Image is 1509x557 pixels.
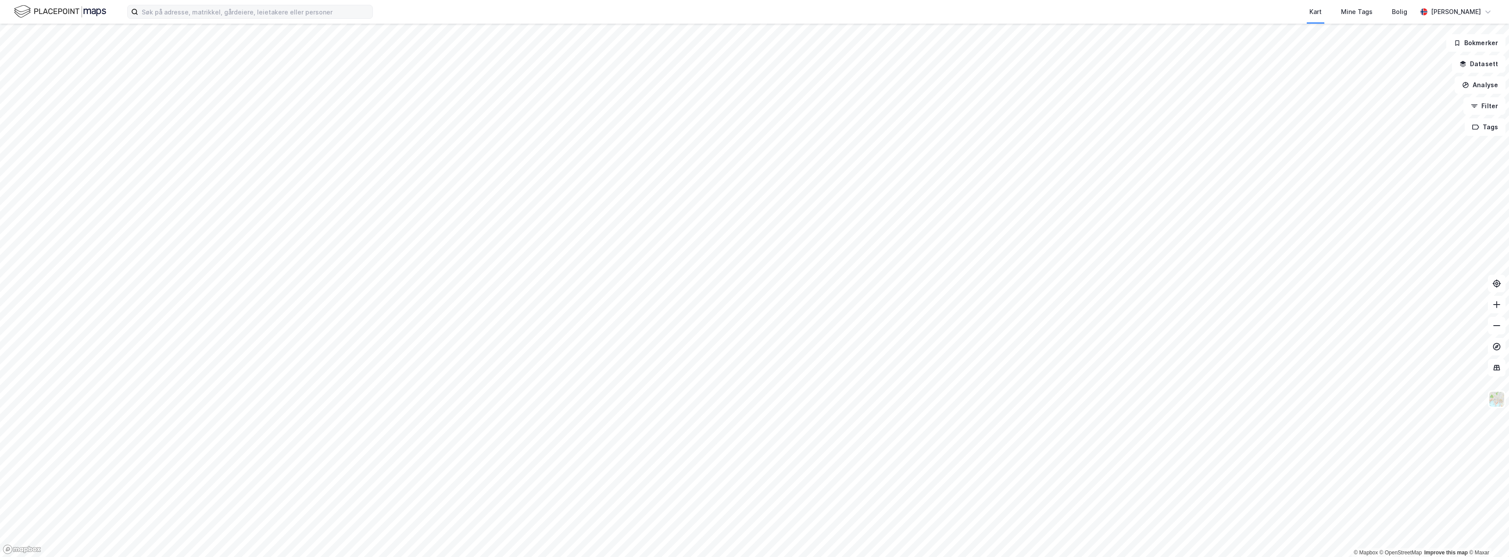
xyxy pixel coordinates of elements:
div: Mine Tags [1341,7,1373,17]
div: Kart [1309,7,1322,17]
iframe: Chat Widget [1465,515,1509,557]
div: [PERSON_NAME] [1431,7,1481,17]
input: Søk på adresse, matrikkel, gårdeiere, leietakere eller personer [138,5,372,18]
img: logo.f888ab2527a4732fd821a326f86c7f29.svg [14,4,106,19]
div: Bolig [1392,7,1407,17]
